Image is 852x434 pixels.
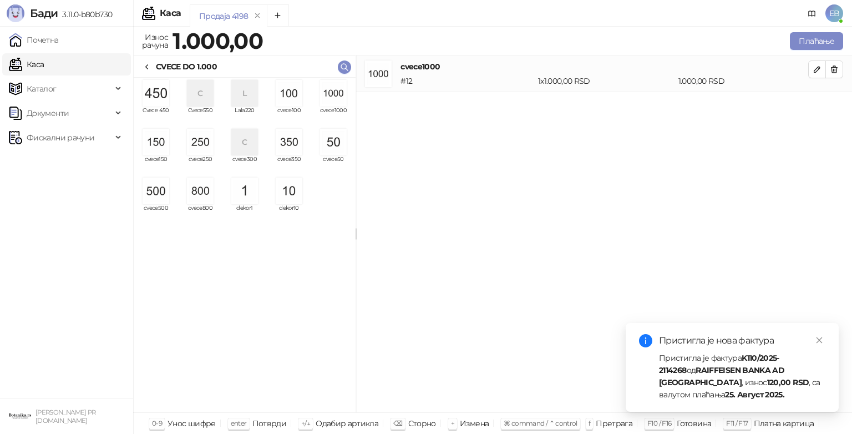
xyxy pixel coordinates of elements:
span: Cvece550 [182,108,218,124]
div: Износ рачуна [140,30,170,52]
span: cvece300 [227,157,262,173]
h4: cvece1000 [400,60,808,73]
span: cvece1000 [316,108,351,124]
img: Slika [276,80,302,107]
span: 3.11.0-b80b730 [58,9,112,19]
span: Cvece 450 [138,108,174,124]
span: Каталог [27,78,57,100]
span: F11 / F17 [726,419,748,427]
img: Slika [187,129,214,155]
span: + [451,419,454,427]
span: close [815,336,823,344]
div: Платна картица [754,416,814,431]
strong: K110/2025-2114268 [659,353,779,375]
span: F10 / F16 [647,419,671,427]
div: 1.000,00 RSD [676,75,810,87]
strong: 25. Август 2025. [725,390,784,400]
strong: 120,00 RSD [767,377,809,387]
span: cvece100 [271,108,307,124]
div: # 12 [398,75,536,87]
span: dekor10 [271,205,307,222]
div: Готовина [677,416,711,431]
button: remove [250,11,265,21]
div: Пристигла је фактура од , износ , са валутом плаћања [659,352,825,401]
span: EB [825,4,843,22]
div: Сторно [408,416,436,431]
span: info-circle [639,334,652,347]
div: Претрага [596,416,632,431]
div: C [231,129,258,155]
img: Logo [7,4,24,22]
div: grid [134,78,356,412]
img: Slika [143,80,169,107]
div: Продаја 4198 [199,10,248,22]
span: Документи [27,102,69,124]
button: Add tab [267,4,289,27]
div: L [231,80,258,107]
div: 1 x 1.000,00 RSD [536,75,676,87]
a: Документација [803,4,821,22]
span: cvece250 [182,157,218,173]
button: Плаћање [790,32,843,50]
div: Потврди [252,416,287,431]
div: Пристигла је нова фактура [659,334,825,347]
img: Slika [143,129,169,155]
img: Slika [320,129,347,155]
span: Фискални рачуни [27,127,94,149]
div: C [187,80,214,107]
a: Почетна [9,29,59,51]
a: Close [813,334,825,346]
span: cvece50 [316,157,351,173]
span: cvece150 [138,157,174,173]
a: Каса [9,53,44,75]
span: 0-9 [152,419,162,427]
div: CVECE DO 1.000 [156,60,217,73]
img: Slika [320,80,347,107]
span: ↑/↓ [301,419,310,427]
span: f [589,419,590,427]
span: Бади [30,7,58,20]
span: dekor1 [227,205,262,222]
span: cvece350 [271,157,307,173]
img: 64x64-companyLogo-0e2e8aaa-0bd2-431b-8613-6e3c65811325.png [9,405,31,427]
span: ⌘ command / ⌃ control [504,419,577,427]
img: Slika [187,178,214,204]
span: cvece500 [138,205,174,222]
div: Каса [160,9,181,18]
span: enter [231,419,247,427]
span: ⌫ [393,419,402,427]
div: Одабир артикла [316,416,378,431]
small: [PERSON_NAME] PR [DOMAIN_NAME] [35,408,96,425]
div: Унос шифре [168,416,216,431]
img: Slika [143,178,169,204]
img: Slika [276,178,302,204]
strong: RAIFFEISEN BANKA AD [GEOGRAPHIC_DATA] [659,365,784,387]
img: Slika [276,129,302,155]
img: Slika [231,178,258,204]
span: Lala220 [227,108,262,124]
strong: 1.000,00 [173,27,263,54]
span: cvece800 [182,205,218,222]
div: Измена [460,416,489,431]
